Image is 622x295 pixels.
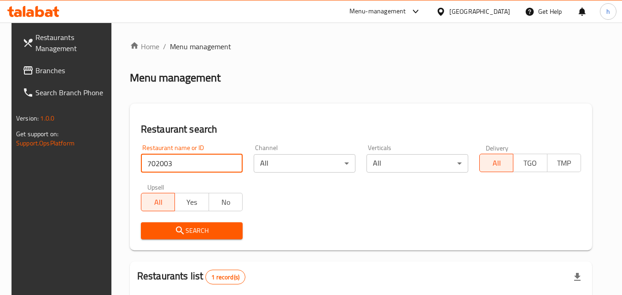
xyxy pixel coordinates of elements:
a: Restaurants Management [15,26,116,59]
span: All [145,196,171,209]
span: Version: [16,112,39,124]
a: Branches [15,59,116,81]
button: TGO [513,154,547,172]
span: TGO [517,156,543,170]
span: No [213,196,239,209]
span: Menu management [170,41,231,52]
label: Delivery [486,145,509,151]
a: Support.OpsPlatform [16,137,75,149]
span: Restaurants Management [35,32,108,54]
span: Yes [179,196,205,209]
h2: Restaurant search [141,122,581,136]
span: Search [148,225,235,237]
span: 1.0.0 [40,112,54,124]
button: No [209,193,243,211]
div: [GEOGRAPHIC_DATA] [449,6,510,17]
a: Search Branch Phone [15,81,116,104]
div: All [254,154,355,173]
nav: breadcrumb [130,41,592,52]
label: Upsell [147,184,164,190]
span: TMP [551,156,577,170]
button: All [479,154,513,172]
h2: Restaurants list [137,269,245,284]
button: All [141,193,175,211]
li: / [163,41,166,52]
button: Yes [174,193,209,211]
button: TMP [547,154,581,172]
span: Branches [35,65,108,76]
a: Home [130,41,159,52]
div: Total records count [205,270,245,284]
span: All [483,156,510,170]
span: 1 record(s) [206,273,245,282]
button: Search [141,222,243,239]
span: Search Branch Phone [35,87,108,98]
span: Get support on: [16,128,58,140]
div: All [366,154,468,173]
span: h [606,6,610,17]
div: Menu-management [349,6,406,17]
h2: Menu management [130,70,221,85]
div: Export file [566,266,588,288]
input: Search for restaurant name or ID.. [141,154,243,173]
